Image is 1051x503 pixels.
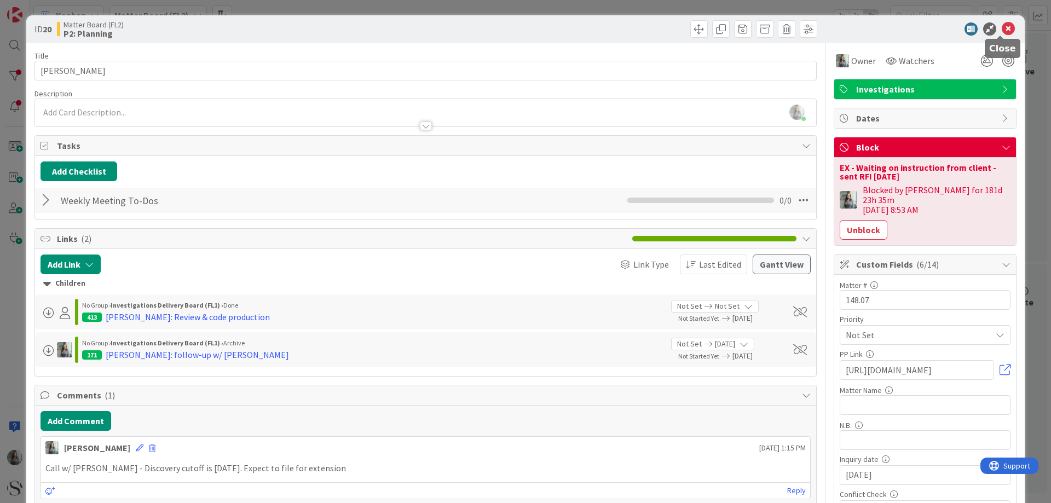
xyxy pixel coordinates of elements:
img: LG [57,342,72,357]
div: EX - Waiting on instruction from client - sent RFI [DATE] [840,163,1010,181]
input: Add Checklist... [57,190,303,210]
span: [DATE] 1:15 PM [759,442,806,454]
span: [DATE] [732,313,781,324]
button: Add Link [41,255,101,274]
div: Conflict Check [840,490,1010,498]
span: Tasks [57,139,796,152]
div: Children [43,277,808,290]
span: Links [57,232,627,245]
h5: Close [989,43,1016,54]
div: PP Link [840,350,1010,358]
span: [DATE] [732,350,781,362]
button: Last Edited [680,255,747,274]
b: Investigations Delivery Board (FL1) › [111,301,223,309]
img: LG [836,54,849,67]
span: Owner [851,54,876,67]
span: ( 2 ) [81,233,91,244]
div: Inquiry date [840,455,1010,463]
span: No Group › [82,339,111,347]
b: 20 [43,24,51,34]
span: Done [223,301,238,309]
img: LG [45,441,59,454]
span: ID [34,22,51,36]
span: Watchers [899,54,934,67]
span: Investigations [856,83,996,96]
span: Support [23,2,50,15]
label: Title [34,51,49,61]
span: Block [856,141,996,154]
b: P2: Planning [63,29,124,38]
div: [PERSON_NAME] [64,441,130,454]
button: Add Checklist [41,161,117,181]
span: 0 / 0 [779,194,792,207]
label: Matter # [840,280,867,290]
span: Not Set [715,300,740,312]
span: ( 6/14 ) [916,259,939,270]
p: Call w/ [PERSON_NAME] - Discovery cutoff is [DATE]. Expect to file for extension [45,462,806,475]
span: Not Started Yet [678,352,719,360]
span: Description [34,89,72,99]
div: 413 [82,313,102,322]
span: ( 1 ) [105,390,115,401]
button: Unblock [840,220,887,240]
span: Dates [856,112,996,125]
b: Investigations Delivery Board (FL1) › [111,339,223,347]
input: MM/DD/YYYY [846,466,1004,484]
span: [DATE] [715,338,735,350]
span: Not Set [677,338,702,350]
span: Archive [223,339,245,347]
div: [PERSON_NAME]: follow-up w/ [PERSON_NAME] [106,348,289,361]
a: Reply [787,484,806,498]
input: type card name here... [34,61,817,80]
div: Priority [840,315,1010,323]
span: Comments [57,389,796,402]
span: Not Set [846,327,986,343]
span: Link Type [633,258,669,271]
span: No Group › [82,301,111,309]
label: Matter Name [840,385,882,395]
span: Matter Board (FL2) [63,20,124,29]
label: N.B. [840,420,852,430]
img: LG [840,191,857,209]
img: rLi0duIwdXKeAjdQXJDsMyXj65TIn6mC.jpg [789,105,805,120]
span: Not Set [677,300,702,312]
div: 171 [82,350,102,360]
span: Last Edited [699,258,741,271]
span: Not Started Yet [678,314,719,322]
button: Add Comment [41,411,111,431]
button: Gantt View [753,255,811,274]
div: [PERSON_NAME]: Review & code production [106,310,270,323]
div: Blocked by [PERSON_NAME] for 181d 23h 35m [DATE] 8:53 AM [863,185,1010,215]
span: Custom Fields [856,258,996,271]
